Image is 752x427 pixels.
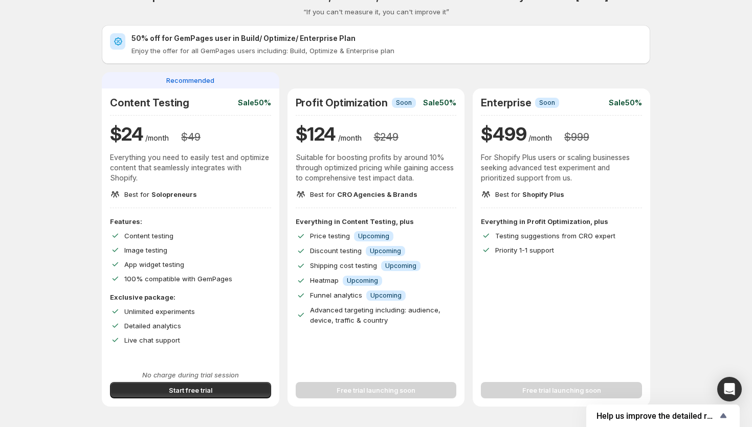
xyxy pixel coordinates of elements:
[596,410,729,422] button: Show survey - Help us improve the detailed report for A/B campaigns
[370,247,401,255] span: Upcoming
[358,232,389,240] span: Upcoming
[481,152,642,183] p: For Shopify Plus users or scaling businesses seeking advanced test experiment and prioritized sup...
[124,189,197,199] p: Best for
[110,152,271,183] p: Everything you need to easily test and optimize content that seamlessly integrates with Shopify.
[396,99,412,107] span: Soon
[296,216,457,227] p: Everything in Content Testing, plus
[145,133,169,143] p: /month
[296,152,457,183] p: Suitable for boosting profits by around 10% through optimized pricing while gaining access to com...
[337,190,417,198] span: CRO Agencies & Brands
[124,336,180,344] span: Live chat support
[296,97,388,109] h2: Profit Optimization
[166,75,214,85] span: Recommended
[564,131,589,143] h3: $ 999
[110,292,271,302] p: Exclusive package:
[374,131,399,143] h3: $ 249
[124,275,232,283] span: 100% compatible with GemPages
[495,246,554,254] span: Priority 1-1 support
[522,190,564,198] span: Shopify Plus
[596,411,717,421] span: Help us improve the detailed report for A/B campaigns
[310,189,417,199] p: Best for
[370,291,402,300] span: Upcoming
[296,122,336,146] h1: $ 124
[338,133,362,143] p: /month
[481,216,642,227] p: Everything in Profit Optimization, plus
[310,246,362,255] span: Discount testing
[181,131,200,143] h3: $ 49
[303,7,449,17] p: “If you can't measure it, you can't improve it”
[609,98,642,108] p: Sale 50%
[495,189,564,199] p: Best for
[481,97,531,109] h2: Enterprise
[310,276,339,284] span: Heatmap
[110,216,271,227] p: Features:
[151,190,197,198] span: Solopreneurs
[539,99,555,107] span: Soon
[310,291,362,299] span: Funnel analytics
[717,377,742,401] div: Open Intercom Messenger
[347,277,378,285] span: Upcoming
[124,246,167,254] span: Image testing
[310,261,377,269] span: Shipping cost testing
[110,122,143,146] h1: $ 24
[124,232,173,240] span: Content testing
[131,33,642,43] h2: 50% off for GemPages user in Build/ Optimize/ Enterprise Plan
[131,46,642,56] p: Enjoy the offer for all GemPages users including: Build, Optimize & Enterprise plan
[124,260,184,268] span: App widget testing
[495,232,615,240] span: Testing suggestions from CRO expert
[481,122,526,146] h1: $ 499
[385,262,416,270] span: Upcoming
[124,322,181,330] span: Detailed analytics
[124,307,195,316] span: Unlimited experiments
[528,133,552,143] p: /month
[238,98,271,108] p: Sale 50%
[310,306,440,324] span: Advanced targeting including: audience, device, traffic & country
[110,382,271,398] button: Start free trial
[110,97,189,109] h2: Content Testing
[110,370,271,380] p: No charge during trial session
[310,232,350,240] span: Price testing
[169,385,212,395] span: Start free trial
[423,98,456,108] p: Sale 50%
